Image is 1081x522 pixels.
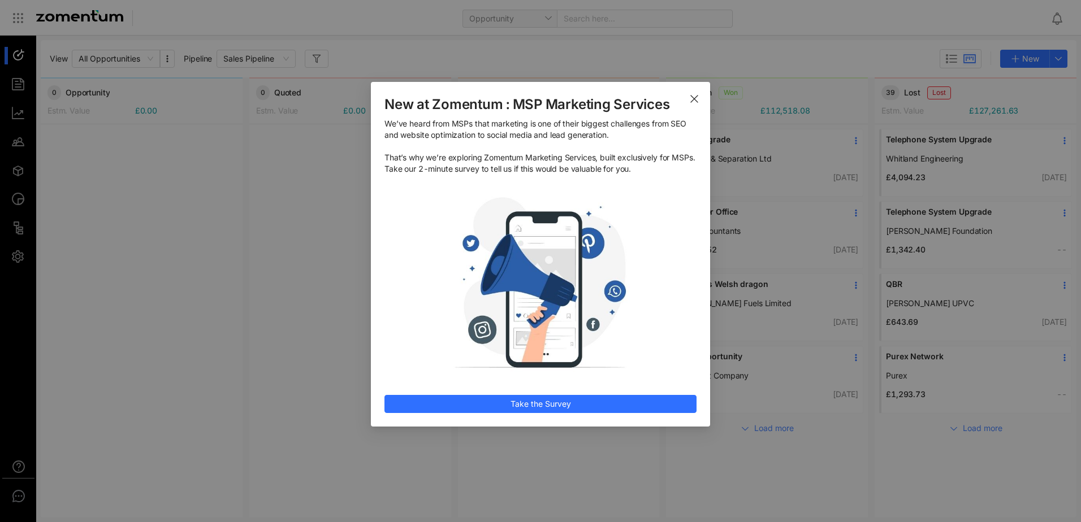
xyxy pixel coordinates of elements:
span: New at Zomentum : MSP Marketing Services [384,95,697,114]
button: Take the Survey [384,395,697,413]
img: mobile-mark.jpg [384,184,697,382]
span: Take the Survey [511,398,571,410]
button: Close [678,82,710,114]
span: We’ve heard from MSPs that marketing is one of their biggest challenges from SEO and website opti... [384,118,697,175]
